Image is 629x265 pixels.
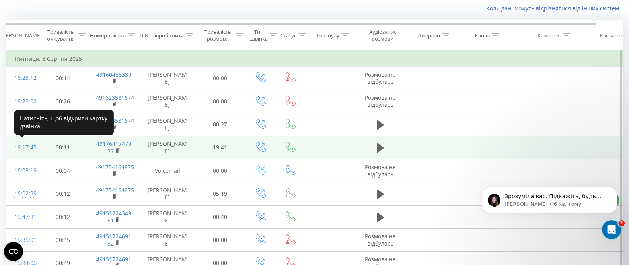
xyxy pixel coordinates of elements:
[365,71,396,85] span: Розмова не відбулась
[140,32,184,39] div: ПІБ співробітника
[38,205,88,228] td: 00:12
[96,117,134,124] a: 491623581674
[38,90,88,113] td: 00:26
[14,70,30,86] div: 16:23:12
[96,186,134,194] a: 491754164875
[45,29,76,42] div: Тривалість очікування
[96,140,131,155] a: 4917641747937
[140,159,195,182] td: Voicemail
[14,94,30,109] div: 16:23:02
[90,32,126,39] div: Номер клієнта
[96,163,134,171] a: 491754164875
[537,32,561,39] div: Кампанія
[14,209,30,225] div: 15:47:31
[470,170,629,244] iframe: Intercom notifications повідомлення
[96,71,131,78] a: 49160458339
[140,228,195,251] td: [PERSON_NAME]
[365,232,396,247] span: Розмова не відбулась
[14,140,30,155] div: 16:17:45
[618,220,625,226] span: 2
[96,232,131,247] a: 4915172469182
[38,159,88,182] td: 00:04
[96,94,134,101] a: 491623581674
[14,110,114,135] div: Натисніть, щоб відкрити картку дзвінка
[140,182,195,205] td: [PERSON_NAME]
[195,113,245,136] td: 00:27
[140,90,195,113] td: [PERSON_NAME]
[195,136,245,159] td: 19:41
[602,220,621,239] iframe: Intercom live chat
[1,32,41,39] div: [PERSON_NAME]
[140,113,195,136] td: [PERSON_NAME]
[202,29,234,42] div: Тривалість розмови
[38,228,88,251] td: 00:45
[4,242,23,261] button: Open CMP widget
[140,67,195,90] td: [PERSON_NAME]
[140,136,195,159] td: [PERSON_NAME]
[38,136,88,159] td: 00:11
[14,186,30,201] div: 16:02:39
[195,205,245,228] td: 00:40
[140,205,195,228] td: [PERSON_NAME]
[96,209,131,224] a: 4915122434951
[280,32,296,39] div: Статус
[14,232,30,248] div: 15:35:01
[195,159,245,182] td: 00:00
[195,228,245,251] td: 00:00
[38,182,88,205] td: 00:12
[363,29,402,42] div: Аудіозапис розмови
[250,29,268,42] div: Тип дзвінка
[475,32,490,39] div: Канал
[38,67,88,90] td: 00:14
[195,182,245,205] td: 05:19
[365,163,396,178] span: Розмова не відбулась
[365,94,396,108] span: Розмова не відбулась
[418,32,440,39] div: Джерело
[195,90,245,113] td: 00:00
[195,67,245,90] td: 00:00
[317,32,339,39] div: Ім'я пулу
[14,163,30,178] div: 16:08:19
[486,4,623,12] a: Коли дані можуть відрізнятися вiд інших систем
